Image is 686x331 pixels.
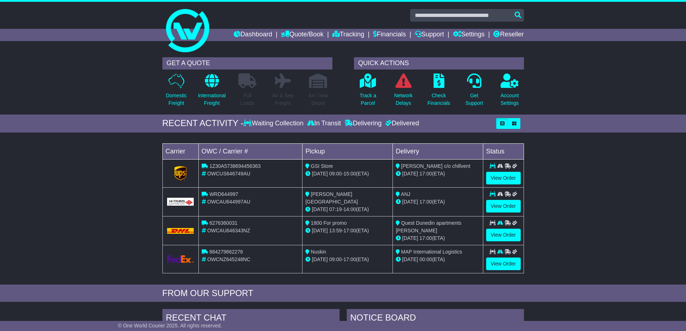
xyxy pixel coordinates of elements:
span: 13:59 [329,228,342,233]
a: CheckFinancials [427,73,450,111]
span: 00:00 [420,256,432,262]
span: 17:00 [344,228,356,233]
div: - (ETA) [305,170,390,178]
span: 09:00 [329,256,342,262]
span: [DATE] [402,171,418,176]
p: Air / Sea Depot [309,92,328,107]
div: RECENT ACTIVITY - [162,118,244,129]
div: - (ETA) [305,227,390,234]
img: GetCarrierServiceLogo [167,198,194,206]
p: International Freight [198,92,226,107]
div: Delivering [343,120,384,128]
span: OWCUS646749AU [207,171,250,176]
div: (ETA) [396,234,480,242]
p: Domestic Freight [166,92,187,107]
p: Network Delays [394,92,412,107]
span: [DATE] [402,199,418,205]
p: Full Loads [238,92,256,107]
span: © One World Courier 2025. All rights reserved. [118,323,222,328]
span: 17:00 [420,199,432,205]
a: Reseller [493,29,524,41]
span: OWCNZ645248NC [207,256,250,262]
span: [DATE] [312,206,328,212]
span: OWCAU646343NZ [207,228,250,233]
div: (ETA) [396,198,480,206]
span: 1Z30A5738694456363 [209,163,260,169]
a: Quote/Book [281,29,323,41]
div: QUICK ACTIONS [354,57,524,70]
span: [DATE] [402,235,418,241]
div: (ETA) [396,256,480,263]
span: GSI Store [311,163,333,169]
span: 1800 For promo [311,220,347,226]
a: AccountSettings [500,73,519,111]
img: DHL.png [167,228,194,234]
div: - (ETA) [305,256,390,263]
a: Settings [453,29,485,41]
span: Quest Dunedin apartments [PERSON_NAME] [396,220,461,233]
a: Support [415,29,444,41]
span: ANJ [401,191,410,197]
a: View Order [486,200,521,213]
div: GET A QUOTE [162,57,332,70]
p: Air & Sea Freight [272,92,293,107]
div: - (ETA) [305,206,390,213]
span: [DATE] [312,171,328,176]
td: OWC / Carrier # [198,143,302,159]
div: (ETA) [396,170,480,178]
a: Financials [373,29,406,41]
span: [DATE] [402,256,418,262]
span: 6276360031 [209,220,237,226]
a: DomesticFreight [165,73,187,111]
span: 14:00 [344,206,356,212]
div: Delivered [384,120,419,128]
a: Tracking [332,29,364,41]
td: Carrier [162,143,198,159]
td: Delivery [393,143,483,159]
div: Waiting Collection [243,120,305,128]
span: 884279862276 [209,249,243,255]
a: InternationalFreight [198,73,226,111]
span: [PERSON_NAME] [GEOGRAPHIC_DATA] [305,191,358,205]
img: GetCarrierServiceLogo [167,255,194,263]
span: [DATE] [312,256,328,262]
span: 09:00 [329,171,342,176]
span: WRD644997 [209,191,238,197]
span: [DATE] [312,228,328,233]
span: 17:00 [420,235,432,241]
p: Get Support [465,92,483,107]
td: Pickup [302,143,393,159]
div: FROM OUR SUPPORT [162,288,524,299]
span: 17:00 [420,171,432,176]
p: Track a Parcel [360,92,376,107]
span: MAP International Logistics [401,249,462,255]
a: View Order [486,229,521,241]
div: NOTICE BOARD [347,309,524,328]
span: 15:00 [344,171,356,176]
a: View Order [486,172,521,184]
td: Status [483,143,524,159]
p: Check Financials [427,92,450,107]
span: 07:19 [329,206,342,212]
a: View Order [486,258,521,270]
a: GetSupport [465,73,483,111]
div: In Transit [305,120,343,128]
span: 17:00 [344,256,356,262]
img: GetCarrierServiceLogo [174,166,187,180]
span: OWCAU644997AU [207,199,250,205]
a: Dashboard [234,29,272,41]
a: NetworkDelays [394,73,413,111]
span: [PERSON_NAME] c/o chillvent [401,163,470,169]
a: Track aParcel [359,73,377,111]
p: Account Settings [501,92,519,107]
span: Nuskin [311,249,326,255]
div: RECENT CHAT [162,309,340,328]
